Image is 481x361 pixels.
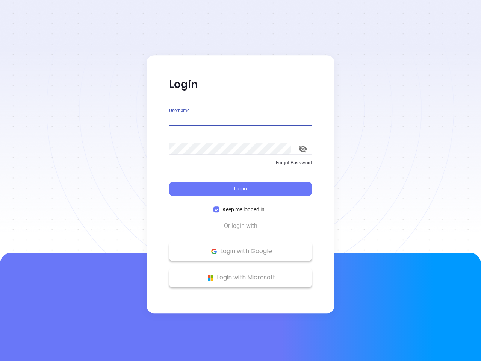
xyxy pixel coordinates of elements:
[169,108,189,113] label: Username
[169,242,312,261] button: Google Logo Login with Google
[169,159,312,173] a: Forgot Password
[220,221,261,231] span: Or login with
[234,185,247,192] span: Login
[206,273,215,282] img: Microsoft Logo
[294,140,312,158] button: toggle password visibility
[169,182,312,196] button: Login
[219,205,268,214] span: Keep me logged in
[169,78,312,91] p: Login
[169,159,312,167] p: Forgot Password
[173,272,308,283] p: Login with Microsoft
[169,268,312,287] button: Microsoft Logo Login with Microsoft
[209,247,219,256] img: Google Logo
[173,246,308,257] p: Login with Google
